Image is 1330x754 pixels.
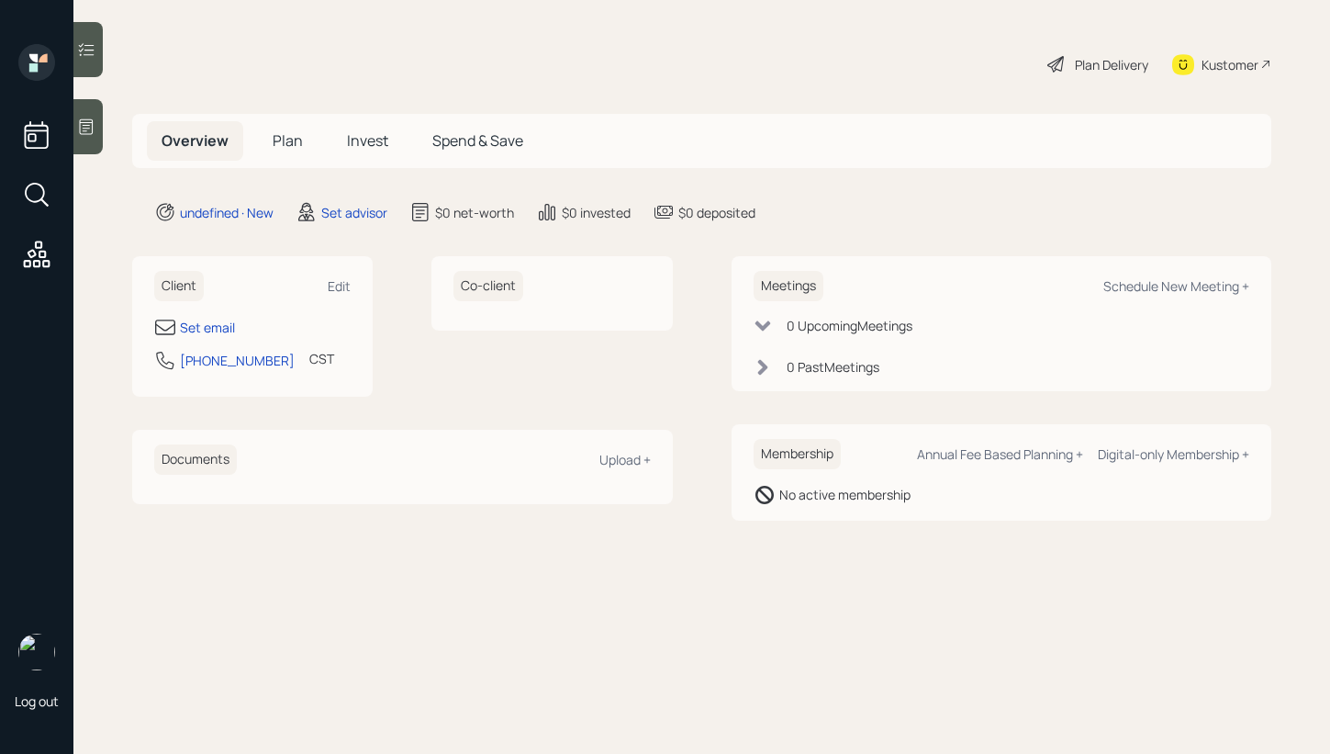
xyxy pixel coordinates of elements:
div: No active membership [779,485,911,504]
div: [PHONE_NUMBER] [180,351,295,370]
h6: Documents [154,445,237,475]
span: Overview [162,130,229,151]
div: Set advisor [321,203,387,222]
div: Edit [328,277,351,295]
div: Schedule New Meeting + [1103,277,1249,295]
img: retirable_logo.png [18,634,55,670]
div: 0 Past Meeting s [787,357,879,377]
div: $0 net-worth [435,203,514,222]
div: Set email [180,318,235,337]
div: $0 invested [562,203,631,222]
div: Plan Delivery [1075,55,1148,74]
h6: Meetings [754,271,823,301]
h6: Co-client [453,271,523,301]
div: Annual Fee Based Planning + [917,445,1083,463]
div: Digital-only Membership + [1098,445,1249,463]
h6: Client [154,271,204,301]
span: Spend & Save [432,130,523,151]
span: Invest [347,130,388,151]
span: Plan [273,130,303,151]
div: $0 deposited [678,203,755,222]
div: undefined · New [180,203,274,222]
div: 0 Upcoming Meeting s [787,316,912,335]
div: CST [309,349,334,368]
h6: Membership [754,439,841,469]
div: Kustomer [1201,55,1258,74]
div: Log out [15,692,59,710]
div: Upload + [599,451,651,468]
